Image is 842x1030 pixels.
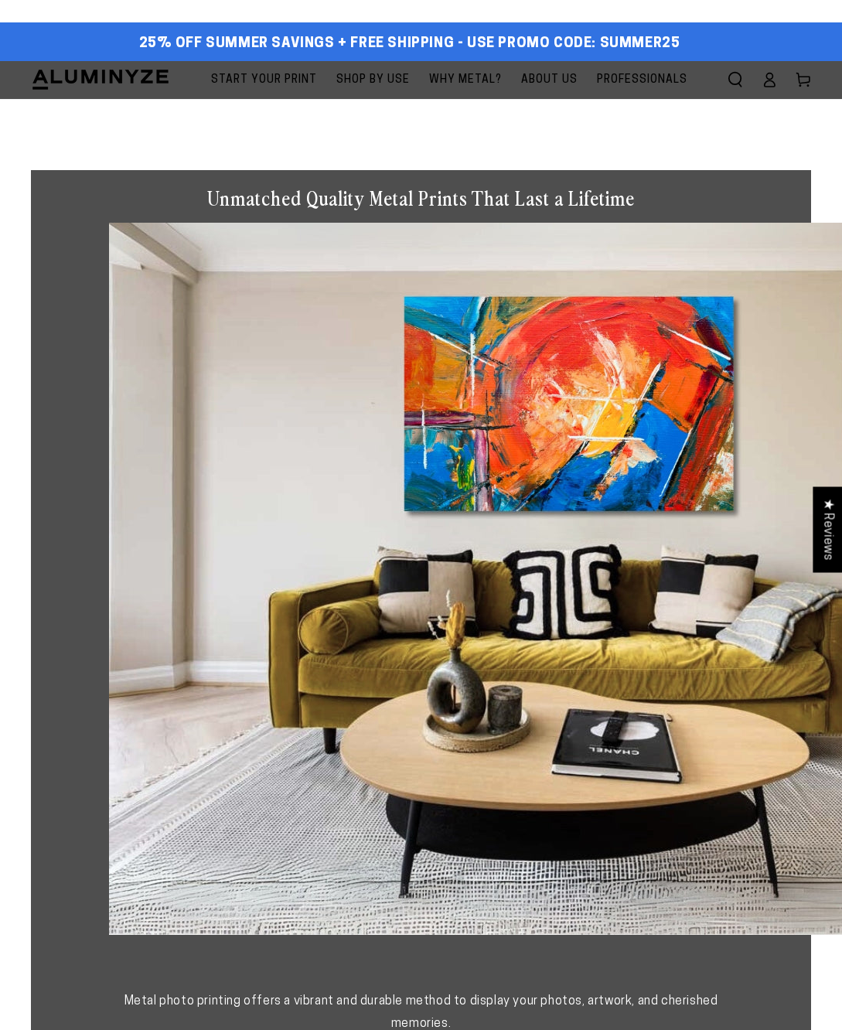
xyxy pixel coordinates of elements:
span: About Us [521,70,578,90]
span: Start Your Print [211,70,317,90]
a: About Us [513,61,585,99]
span: Why Metal? [429,70,502,90]
span: Metal photo printing offers a vibrant and durable method to display your photos, artwork, and che... [124,995,718,1030]
img: Aluminyze [31,68,170,91]
a: Professionals [589,61,695,99]
a: Start Your Print [203,61,325,99]
summary: Search our site [718,63,752,97]
a: Shop By Use [329,61,418,99]
span: Professionals [597,70,687,90]
span: Shop By Use [336,70,410,90]
h1: Metal Prints [31,99,811,139]
h1: Unmatched Quality Metal Prints That Last a Lifetime [109,186,733,211]
span: 25% off Summer Savings + Free Shipping - Use Promo Code: SUMMER25 [139,36,680,53]
a: Why Metal? [421,61,510,99]
div: Click to open Judge.me floating reviews tab [813,486,842,572]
